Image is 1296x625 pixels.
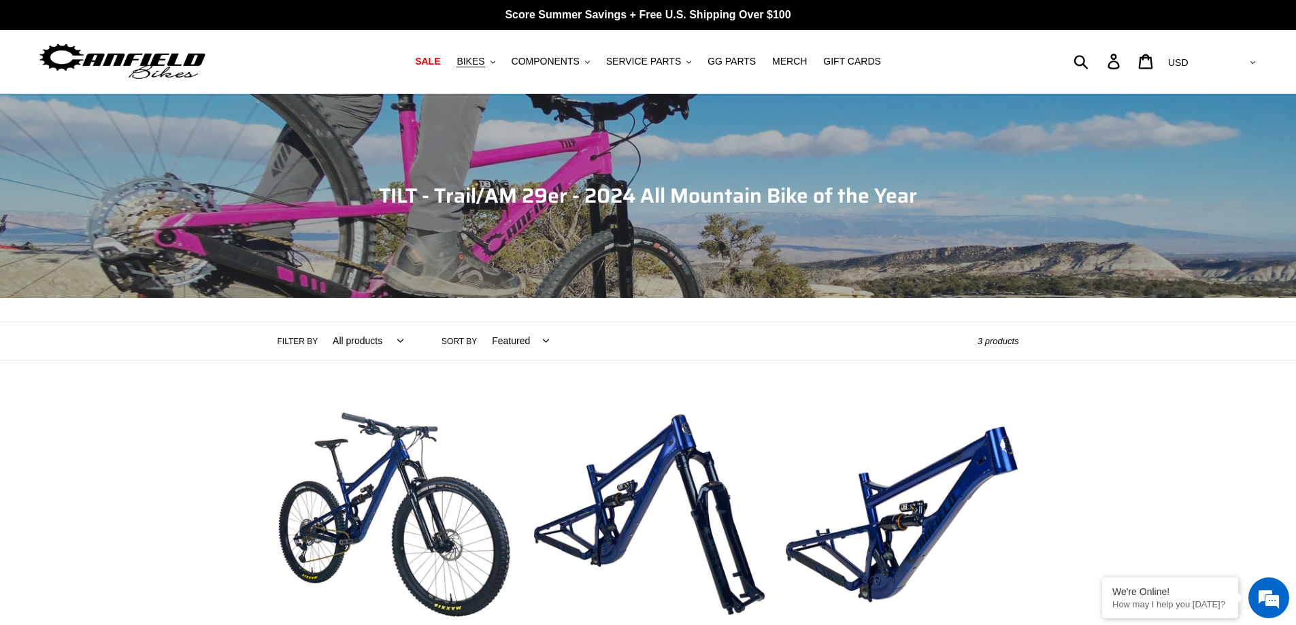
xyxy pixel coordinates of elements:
[456,56,484,67] span: BIKES
[408,52,447,71] a: SALE
[765,52,814,71] a: MERCH
[606,56,681,67] span: SERVICE PARTS
[978,336,1019,346] span: 3 products
[1112,599,1228,609] p: How may I help you today?
[599,52,698,71] button: SERVICE PARTS
[379,180,917,212] span: TILT - Trail/AM 29er - 2024 All Mountain Bike of the Year
[278,335,318,348] label: Filter by
[1112,586,1228,597] div: We're Online!
[708,56,756,67] span: GG PARTS
[772,56,807,67] span: MERCH
[415,56,440,67] span: SALE
[37,40,207,83] img: Canfield Bikes
[450,52,501,71] button: BIKES
[512,56,580,67] span: COMPONENTS
[1081,46,1116,76] input: Search
[505,52,597,71] button: COMPONENTS
[823,56,881,67] span: GIFT CARDS
[442,335,477,348] label: Sort by
[701,52,763,71] a: GG PARTS
[816,52,888,71] a: GIFT CARDS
